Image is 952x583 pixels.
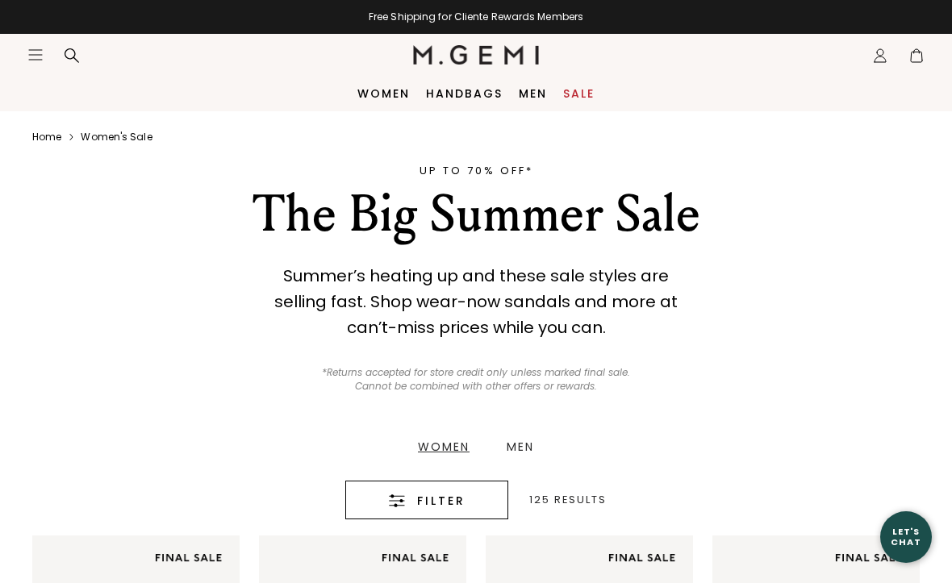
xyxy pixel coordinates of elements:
img: M.Gemi [413,45,540,65]
div: 125 Results [529,494,606,506]
div: UP TO 70% OFF* [177,163,775,179]
div: Summer’s heating up and these sale styles are selling fast. Shop wear-now sandals and more at can... [258,263,694,340]
div: Let's Chat [880,527,932,547]
a: Men [488,441,553,452]
a: Men [519,87,547,100]
button: Filter [345,481,508,519]
a: Handbags [426,87,503,100]
div: The Big Summer Sale [177,185,775,244]
img: final sale tag [600,545,683,570]
img: final sale tag [147,545,230,570]
button: Open site menu [27,47,44,63]
div: Men [507,441,534,452]
a: Sale [563,87,595,100]
a: Home [32,131,61,144]
div: Women [418,441,470,452]
img: final sale tag [827,545,910,570]
span: Filter [417,491,466,510]
a: Women [357,87,410,100]
a: Women's sale [81,131,152,144]
p: *Returns accepted for store credit only unless marked final sale. Cannot be combined with other o... [313,366,640,394]
img: final sale tag [374,545,457,570]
